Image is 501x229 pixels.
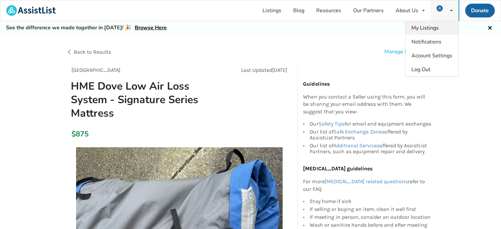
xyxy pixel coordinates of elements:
[396,8,418,13] div: About Us
[71,67,121,73] span: [GEOGRAPHIC_DATA]
[436,5,443,12] img: user icon
[310,0,347,21] a: Resources
[6,5,56,16] img: assistlist-logo
[287,0,310,21] a: Blog
[333,129,384,135] a: Safe Exchange Zones
[74,49,111,55] span: Back to Results
[303,81,329,87] b: Guidelines
[310,205,431,213] div: If selling or buying an item, clean it well first
[384,48,421,56] div: Manage Listing
[324,178,407,185] a: [MEDICAL_DATA] related questions
[310,198,431,205] div: Stay home if sick
[465,4,495,17] a: Donate
[71,129,75,139] div: $875
[303,178,431,193] p: For more refer to our FAQ
[66,79,221,120] h1: HME Dove Low Air Loss System - Signature Series Mattress
[411,38,441,45] span: Notifications
[411,66,431,73] span: Log Out
[310,142,431,155] div: Our list of offered by AssistList Partners, such as equipment repair and delivery
[347,0,390,21] a: Our Partners
[241,67,272,73] span: Last Updated
[310,213,431,221] div: If meeting in person, consider an outdoor location
[411,52,452,59] span: Account Settings
[303,165,372,172] b: [MEDICAL_DATA] guidelines
[411,24,439,32] span: My Listings
[303,93,431,116] p: When you contact a Seller using this form, you will be sharing your email address with them. We s...
[310,121,431,128] div: Our for email and equipment exchanges
[135,24,167,31] a: Browse Here
[318,121,344,127] a: Safety Tips
[272,67,287,73] span: [DATE]
[310,128,431,142] div: Our list of offered by AssistList Partners
[6,24,167,31] h5: See the difference we made together in [DATE]! 🎉
[257,0,287,21] a: Listings
[333,142,379,149] a: Additional Services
